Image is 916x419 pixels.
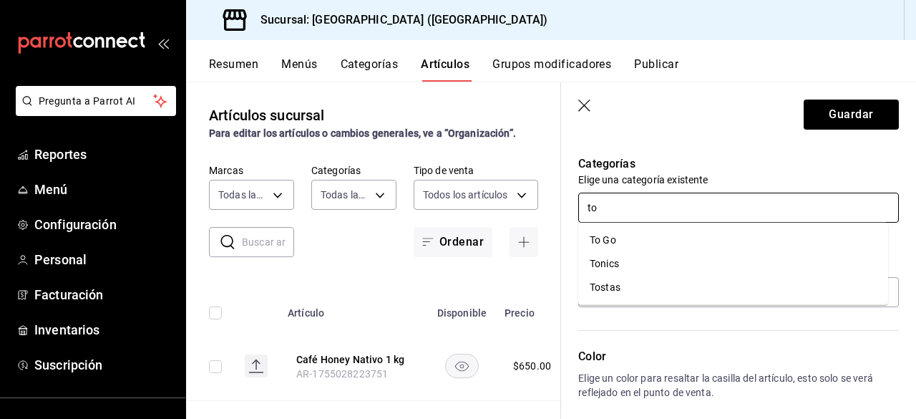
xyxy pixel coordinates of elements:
[34,250,174,269] span: Personal
[578,193,899,223] input: Elige una categoría existente
[578,371,899,400] p: Elige un color para resaltar la casilla del artículo, esto solo se verá reflejado en el punto de ...
[34,145,174,164] span: Reportes
[281,57,317,82] button: Menús
[34,355,174,375] span: Suscripción
[578,252,888,276] li: Tonics
[16,86,176,116] button: Pregunta a Parrot AI
[445,354,479,378] button: availability-product
[414,165,538,175] label: Tipo de venta
[578,348,899,365] p: Color
[578,276,888,299] li: Tostas
[414,227,492,257] button: Ordenar
[311,165,396,175] label: Categorías
[279,286,428,332] th: Artículo
[209,165,294,175] label: Marcas
[321,188,370,202] span: Todas las categorías, Sin categoría
[578,228,888,252] li: To Go
[209,57,258,82] button: Resumen
[578,173,899,187] p: Elige una categoría existente
[218,188,268,202] span: Todas las marcas, Sin marca
[209,105,324,126] div: Artículos sucursal
[34,320,174,339] span: Inventarios
[634,57,678,82] button: Publicar
[341,57,399,82] button: Categorías
[157,37,169,49] button: open_drawer_menu
[296,368,388,380] span: AR-1755028223751
[513,359,551,373] div: $ 650.00
[578,155,899,173] p: Categorías
[492,57,611,82] button: Grupos modificadores
[296,352,411,367] button: edit-product-location
[10,104,176,119] a: Pregunta a Parrot AI
[249,11,547,29] h3: Sucursal: [GEOGRAPHIC_DATA] ([GEOGRAPHIC_DATA])
[428,286,496,332] th: Disponible
[421,57,469,82] button: Artículos
[34,180,174,199] span: Menú
[496,286,568,332] th: Precio
[34,215,174,234] span: Configuración
[242,228,294,256] input: Buscar artículo
[209,127,516,139] strong: Para editar los artículos o cambios generales, ve a “Organización”.
[39,94,154,109] span: Pregunta a Parrot AI
[423,188,508,202] span: Todos los artículos
[804,100,899,130] button: Guardar
[209,57,916,82] div: navigation tabs
[34,285,174,304] span: Facturación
